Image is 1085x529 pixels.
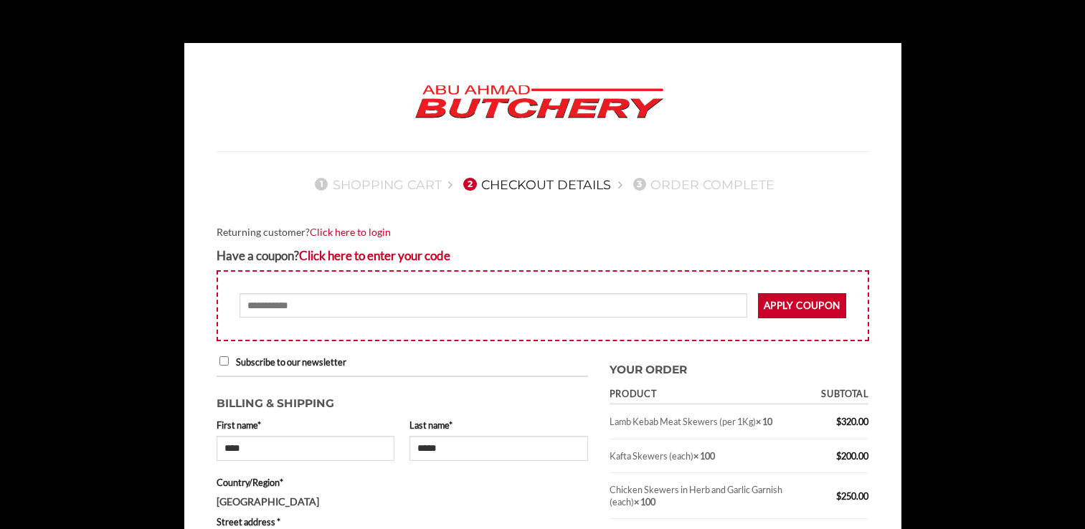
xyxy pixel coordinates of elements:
[1025,472,1071,515] iframe: chat widget
[836,450,841,462] span: $
[310,226,391,238] a: Click here to login
[463,178,476,191] span: 2
[219,356,229,366] input: Subscribe to our newsletter
[836,416,841,427] span: $
[236,356,346,368] span: Subscribe to our newsletter
[610,439,817,473] td: Kafta Skewers (each)
[217,388,588,413] h3: Billing & Shipping
[610,473,817,519] td: Chicken Skewers in Herb and Garlic Garnish (each)
[403,75,676,130] img: Abu Ahmad Butchery
[217,515,588,529] label: Street address
[610,384,817,405] th: Product
[634,496,655,507] strong: × 100
[311,177,442,192] a: 1Shopping Cart
[217,246,869,265] div: Have a coupon?
[459,177,611,192] a: 2Checkout details
[299,248,450,263] a: Enter your coupon code
[836,490,841,502] span: $
[217,224,869,241] div: Returning customer?
[409,418,588,432] label: Last name
[758,293,846,318] button: Apply coupon
[217,495,319,507] strong: [GEOGRAPHIC_DATA]
[836,416,868,427] bdi: 320.00
[610,405,817,439] td: Lamb Kebab Meat Skewers (per 1Kg)
[217,475,588,490] label: Country/Region
[817,384,868,405] th: Subtotal
[217,166,869,203] nav: Checkout steps
[315,178,328,191] span: 1
[836,490,868,502] bdi: 250.00
[836,450,868,462] bdi: 200.00
[610,354,869,379] h3: Your order
[756,416,772,427] strong: × 10
[693,450,715,462] strong: × 100
[217,418,395,432] label: First name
